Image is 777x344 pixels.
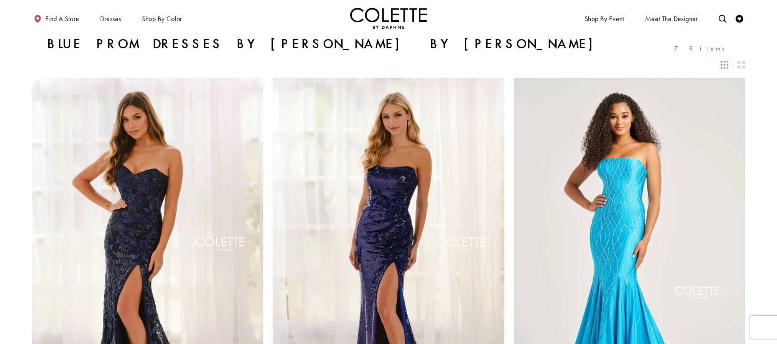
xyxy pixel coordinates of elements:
span: Shop by color [142,15,182,23]
div: Controles de layout [27,56,750,73]
img: Colette por Daphne [350,8,427,29]
span: Find a store [45,15,79,23]
span: Mudar layout para 2 colunas [737,61,745,69]
span: Dresses [98,8,123,29]
span: Mudar o layout para 3 colunas [721,61,728,69]
h1: Blue Prom Dresses by [PERSON_NAME] by [PERSON_NAME] [47,36,610,52]
a: Alternar pesquisa [717,8,728,29]
a: Find a store [32,8,81,29]
span: 79 items [674,45,730,52]
a: Visite a página inicial [350,8,427,29]
a: Meet the designer [643,8,700,29]
a: Verificar lista de desejos [734,8,745,29]
span: Dresses [100,15,121,23]
span: Shop By Event [584,15,624,23]
span: Meet the designer [645,15,698,23]
span: Shop by color [140,8,184,29]
span: Shop By Event [583,8,626,29]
